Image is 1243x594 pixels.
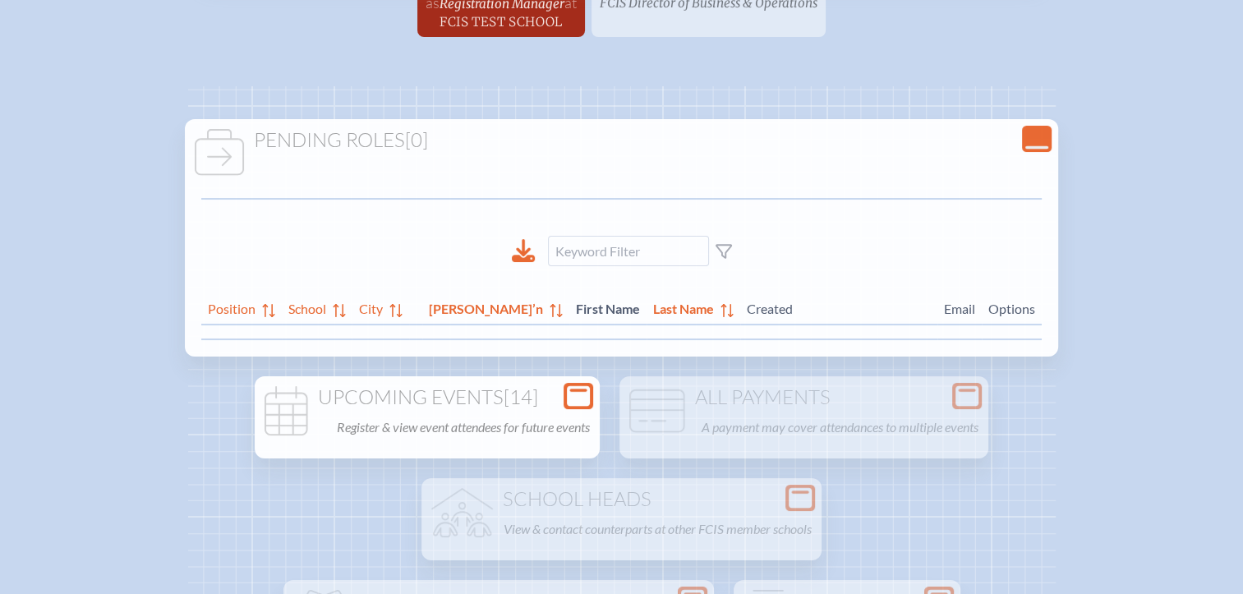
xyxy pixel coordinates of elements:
[428,488,815,511] h1: School Heads
[429,297,543,317] span: [PERSON_NAME]’n
[626,386,982,409] h1: All Payments
[288,297,326,317] span: School
[440,14,562,30] span: FCIS Test School
[576,297,640,317] span: First Name
[988,297,1035,317] span: Options
[504,384,538,409] span: [14]
[702,416,978,439] p: A payment may cover attendances to multiple events
[747,297,931,317] span: Created
[261,386,593,409] h1: Upcoming Events
[359,297,383,317] span: City
[504,518,812,541] p: View & contact counterparts at other FCIS member schools
[405,127,428,152] span: [0]
[208,297,256,317] span: Position
[337,416,590,439] p: Register & view event attendees for future events
[191,129,1052,152] h1: Pending Roles
[512,239,535,263] div: Download to CSV
[653,297,714,317] span: Last Name
[944,297,975,317] span: Email
[548,236,709,266] input: Keyword Filter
